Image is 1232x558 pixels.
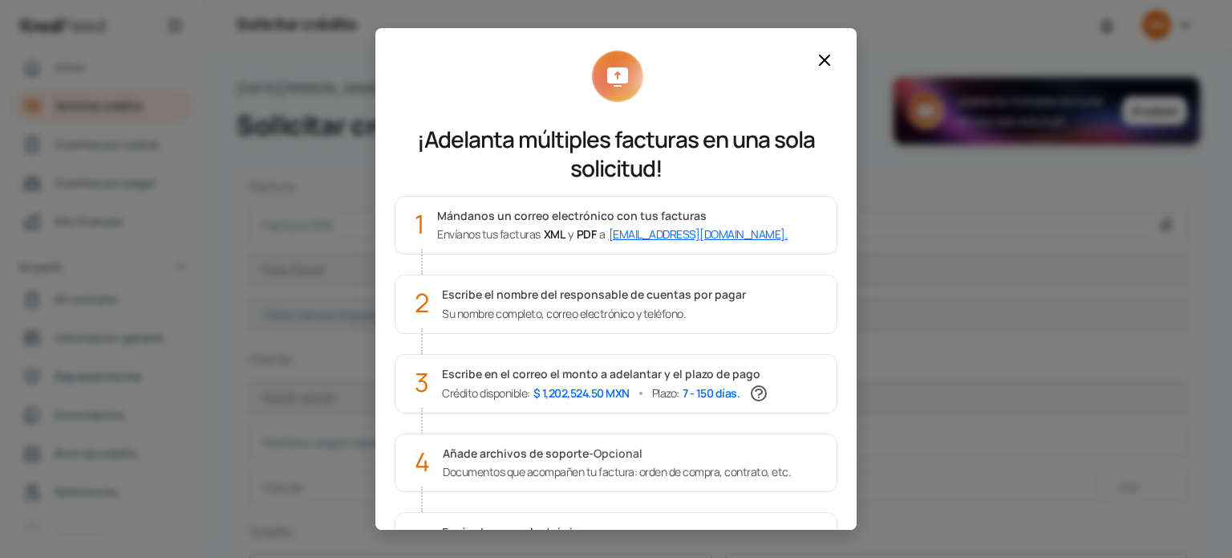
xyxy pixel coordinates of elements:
span: - Opcional [589,446,642,461]
div: 3 [415,365,429,400]
span: PDF [577,225,597,244]
div: Escribe en el correo el monto a adelantar y el plazo de pago [442,365,768,384]
div: Escribe el nombre del responsable de cuentas por pagar [442,285,746,304]
span: XML [544,225,565,244]
div: Crédito disponible: Plazo: [442,384,768,403]
div: ¡Adelanta múltiples facturas en una sola solicitud! [395,124,837,183]
span: $ 1,202,524.50 MXN [533,384,630,403]
div: Mándanos un correo electrónico con tus facturas [437,206,788,226]
div: Añade archivos de soporte [443,444,791,463]
div: 1 [415,206,424,242]
div: 2 [415,285,429,320]
div: 4 [415,444,430,479]
div: Su nombre completo, correo electrónico y teléfono. [442,304,746,324]
span: 7 - 150 días. [683,384,740,403]
div: Envía el correo electrónico [442,523,642,542]
img: Upload Icon [590,49,645,104]
div: Documentos que acompañen tu factura: orden de compra, contrato, etc. [443,462,791,482]
div: Envíanos tus facturas y a [437,225,788,244]
div: 5 [415,523,429,558]
div: [EMAIL_ADDRESS][DOMAIN_NAME] . [609,225,788,244]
